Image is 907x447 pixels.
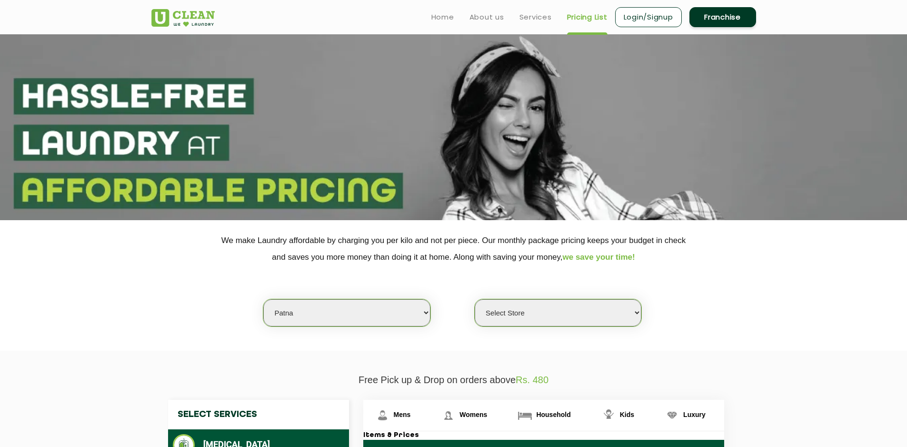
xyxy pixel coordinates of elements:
[469,11,504,23] a: About us
[519,11,552,23] a: Services
[459,411,487,418] span: Womens
[567,11,608,23] a: Pricing List
[683,411,706,418] span: Luxury
[363,431,724,440] h3: Items & Prices
[517,407,533,424] img: Household
[620,411,634,418] span: Kids
[151,9,215,27] img: UClean Laundry and Dry Cleaning
[394,411,411,418] span: Mens
[615,7,682,27] a: Login/Signup
[151,232,756,265] p: We make Laundry affordable by charging you per kilo and not per piece. Our monthly package pricin...
[516,375,548,385] span: Rs. 480
[168,400,349,429] h4: Select Services
[440,407,457,424] img: Womens
[536,411,570,418] span: Household
[563,253,635,262] span: we save your time!
[374,407,391,424] img: Mens
[689,7,756,27] a: Franchise
[664,407,680,424] img: Luxury
[151,375,756,386] p: Free Pick up & Drop on orders above
[431,11,454,23] a: Home
[600,407,617,424] img: Kids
